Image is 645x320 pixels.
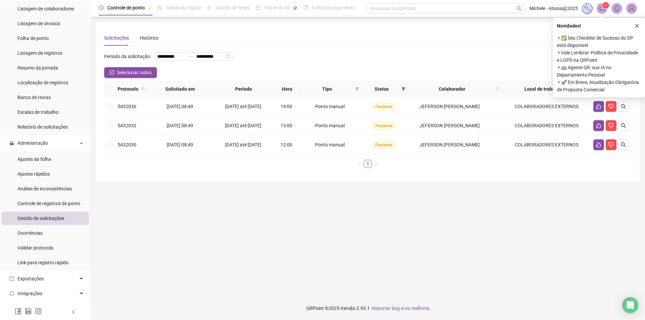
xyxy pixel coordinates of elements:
[608,142,614,147] span: dislike
[17,171,50,177] span: Ajustes rápidos
[264,5,291,10] span: Painel do DP
[557,49,641,64] span: ⚬ Vale Lembrar: Política de Privacidade e LGPD na QRPoint
[71,310,76,314] span: left
[355,87,359,91] span: filter
[17,245,53,250] span: Validar protocolo
[372,160,380,168] button: right
[557,34,641,49] span: ⚬ ✅ Seu Checklist de Sucesso do DP está disponível
[281,123,292,128] span: 13:00
[557,64,641,79] span: ⚬ 🤖 Agente QR: sua IA no Departamento Pessoal
[602,2,609,9] sup: 1
[17,21,60,26] span: Listagem de atrasos
[167,104,193,109] span: [DATE] 08:49
[596,123,601,128] span: like
[584,5,591,12] img: sparkle-icon.fc2bf0ac1784a2077858766a79e2daf3.svg
[627,3,637,13] img: 92257
[225,104,261,109] span: [DATE] até [DATE]
[275,81,299,97] th: Hora
[17,230,43,236] span: Ocorrências
[17,50,62,56] span: Listagem de registros
[373,141,395,149] span: Pendente
[9,141,14,145] span: lock
[104,51,155,62] label: Período da solicitação
[107,5,145,10] span: Controle de ponto
[605,3,607,8] span: 1
[302,85,352,93] span: Tipo
[341,306,355,311] span: Versão
[207,5,212,10] span: sun
[225,123,261,128] span: [DATE] até [DATE]
[503,97,591,116] td: COLABORADORES EXTERNOS
[104,34,129,42] div: Solicitações
[17,186,72,191] span: Análise de inconsistências
[118,142,136,147] span: 5432030
[118,85,138,93] span: Protocolo
[17,276,44,281] span: Exportações
[373,103,395,110] span: Pendente
[411,85,493,93] span: Colaborador
[599,5,605,11] span: notification
[17,36,49,41] span: Folha de ponto
[596,104,601,109] span: like
[364,85,399,93] span: Status
[225,142,261,147] span: [DATE] até [DATE]
[15,308,21,315] span: facebook
[621,104,626,109] span: search
[167,123,193,128] span: [DATE] 08:49
[17,260,69,265] span: Link para registro rápido
[608,123,614,128] span: dislike
[356,160,364,168] li: Página anterior
[496,87,500,91] span: search
[635,24,639,28] span: close
[17,80,68,85] span: Localização de registros
[166,5,201,10] span: Admissão digital
[503,135,591,154] td: COLABORADORES EXTERNOS
[503,116,591,135] td: COLABORADORES EXTERNOS
[621,142,626,147] span: search
[99,5,103,10] span: clock-circle
[167,142,193,147] span: [DATE] 08:49
[140,84,146,94] span: search
[494,84,501,94] span: search
[608,104,614,109] span: dislike
[401,87,405,91] span: filter
[372,160,380,168] li: Próxima página
[17,65,58,71] span: Resumo da jornada
[622,297,638,313] div: Open Intercom Messenger
[420,104,480,109] span: JEFERSON [PERSON_NAME]
[188,54,193,59] span: swap-right
[557,79,641,93] span: ⚬ 🚀 Em Breve, Atualização Obrigatória de Proposta Comercial
[373,122,395,130] span: Pendente
[17,156,51,162] span: Ajustes da folha
[614,5,620,11] span: bell
[104,67,157,78] button: Selecionar todos
[315,142,345,147] span: Ponto manual
[17,291,42,296] span: Integrações
[35,308,42,315] span: instagram
[17,201,80,206] span: Controle de registros de ponto
[281,142,292,147] span: 12:00
[158,5,162,10] span: file-done
[256,5,260,10] span: dashboard
[91,296,645,320] footer: QRPoint © 2025 - 2.93.1 -
[529,5,578,12] span: Michele - Atiossi@2025
[17,140,48,146] span: Administração
[505,85,581,93] span: Local de trabalho
[188,54,193,59] span: to
[9,276,14,281] span: export
[25,308,32,315] span: linkedin
[303,5,308,10] span: book
[364,160,372,168] a: 1
[17,95,51,100] span: Banco de Horas
[312,5,355,10] span: Folha de pagamento
[293,6,297,10] span: pushpin
[420,142,480,147] span: JEFERSON [PERSON_NAME]
[17,6,74,11] span: Listagem de colaboradores
[148,81,212,97] th: Solicitado em
[517,6,522,11] span: search
[17,109,58,115] span: Escalas de trabalho
[354,84,360,94] span: filter
[315,104,345,109] span: Ponto manual
[420,123,480,128] span: JEFERSON [PERSON_NAME]
[212,81,275,97] th: Período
